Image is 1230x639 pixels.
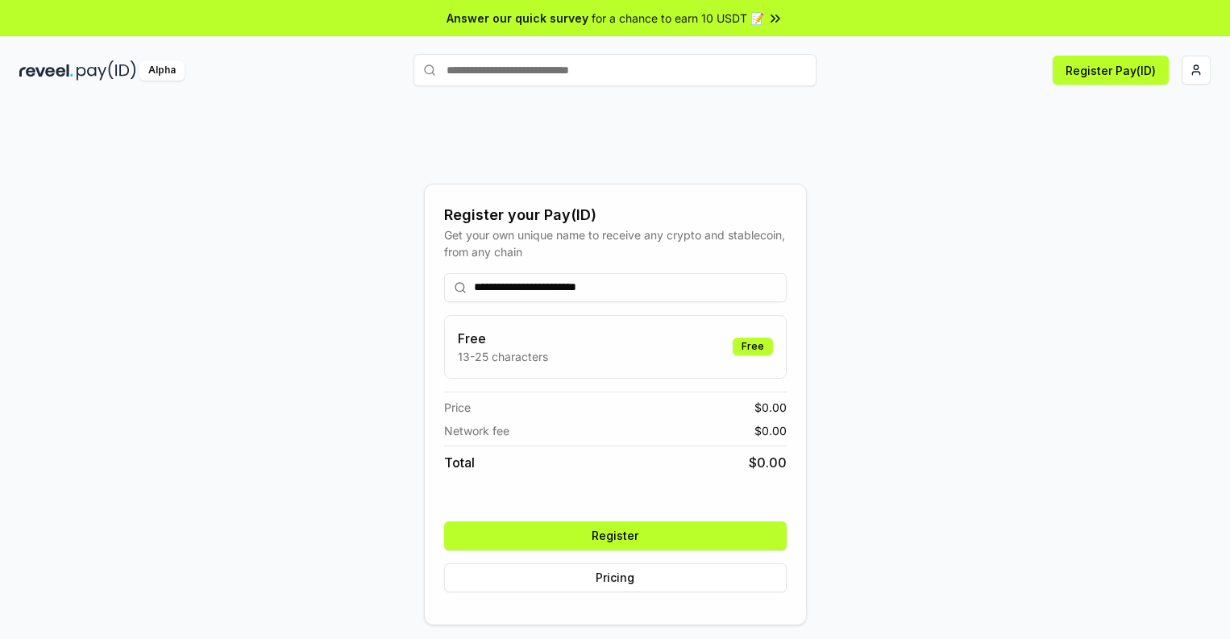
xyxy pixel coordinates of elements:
[754,399,787,416] span: $ 0.00
[77,60,136,81] img: pay_id
[733,338,773,355] div: Free
[458,348,548,365] p: 13-25 characters
[444,453,475,472] span: Total
[444,563,787,592] button: Pricing
[447,10,588,27] span: Answer our quick survey
[1053,56,1169,85] button: Register Pay(ID)
[592,10,764,27] span: for a chance to earn 10 USDT 📝
[754,422,787,439] span: $ 0.00
[749,453,787,472] span: $ 0.00
[444,204,787,226] div: Register your Pay(ID)
[458,329,548,348] h3: Free
[444,422,509,439] span: Network fee
[139,60,185,81] div: Alpha
[19,60,73,81] img: reveel_dark
[444,521,787,550] button: Register
[444,226,787,260] div: Get your own unique name to receive any crypto and stablecoin, from any chain
[444,399,471,416] span: Price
